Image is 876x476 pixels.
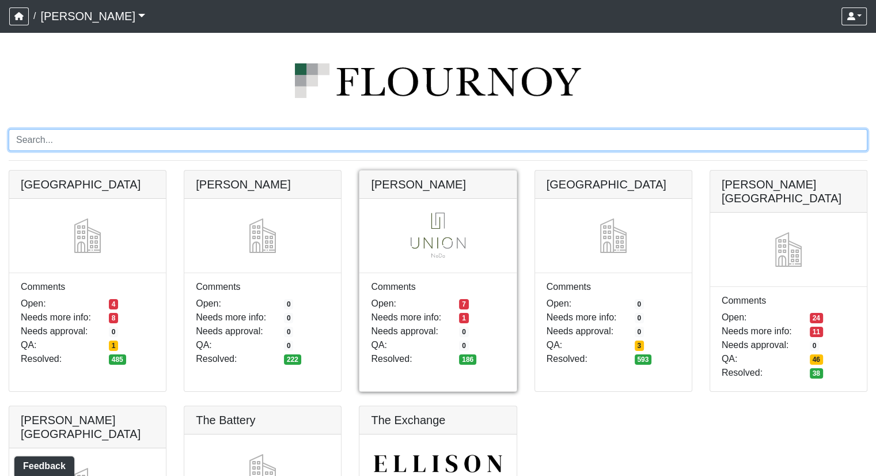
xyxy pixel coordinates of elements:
span: / [29,5,40,28]
img: logo [9,63,867,98]
a: [PERSON_NAME] [40,5,145,28]
iframe: Ybug feedback widget [9,453,77,476]
input: Search [9,129,867,151]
